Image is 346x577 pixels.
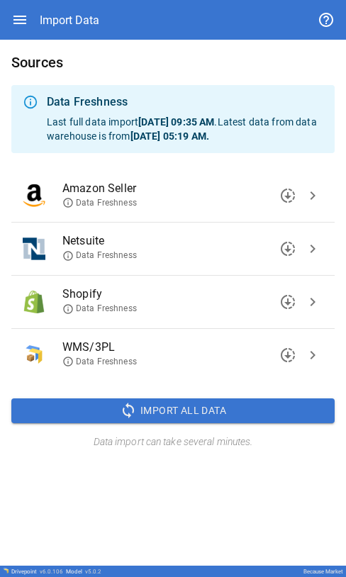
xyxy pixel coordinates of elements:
[85,568,101,575] span: v 5.0.2
[62,356,137,368] span: Data Freshness
[11,398,335,424] button: Import All Data
[279,293,296,310] span: downloading
[130,130,209,142] b: [DATE] 05:19 AM .
[3,568,9,573] img: Drivepoint
[304,293,321,310] span: chevron_right
[304,347,321,364] span: chevron_right
[11,435,335,450] h6: Data import can take several minutes.
[62,180,301,197] span: Amazon Seller
[304,187,321,204] span: chevron_right
[62,303,137,315] span: Data Freshness
[40,13,99,27] div: Import Data
[62,233,301,250] span: Netsuite
[279,187,296,204] span: downloading
[304,240,321,257] span: chevron_right
[23,291,45,313] img: Shopify
[23,237,45,260] img: Netsuite
[279,240,296,257] span: downloading
[66,568,101,575] div: Model
[303,568,343,575] div: Because Market
[62,250,137,262] span: Data Freshness
[11,51,335,74] h6: Sources
[62,197,137,209] span: Data Freshness
[279,347,296,364] span: downloading
[140,402,226,420] span: Import All Data
[120,402,137,419] span: sync
[23,344,45,366] img: WMS/3PL
[62,286,301,303] span: Shopify
[138,116,214,128] b: [DATE] 09:35 AM
[62,339,301,356] span: WMS/3PL
[47,115,323,143] p: Last full data import . Latest data from data warehouse is from
[47,94,323,111] div: Data Freshness
[11,568,63,575] div: Drivepoint
[23,184,45,207] img: Amazon Seller
[40,568,63,575] span: v 6.0.106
